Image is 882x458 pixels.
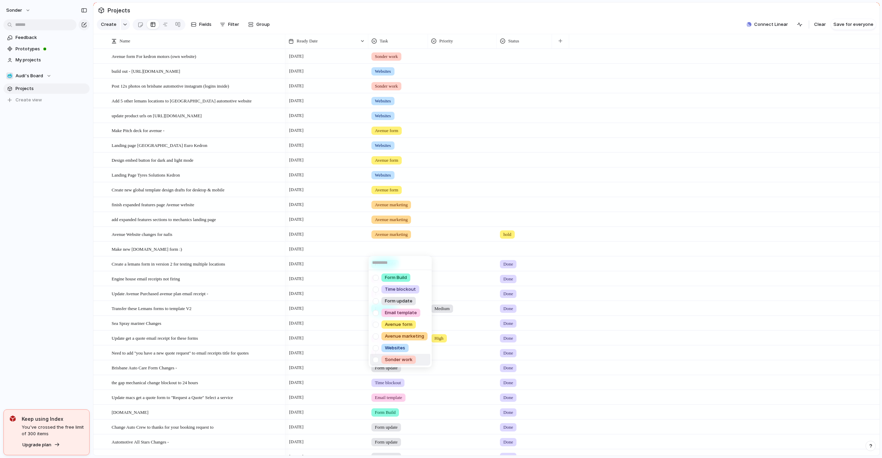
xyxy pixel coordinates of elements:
[385,286,416,293] span: Time blockout
[385,333,424,340] span: Avenue marketing
[385,298,412,305] span: Form update
[385,356,412,363] span: Sonder work
[385,309,417,316] span: Email template
[385,274,407,281] span: Form Build
[385,321,412,328] span: Avenue form
[385,345,405,351] span: Websites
